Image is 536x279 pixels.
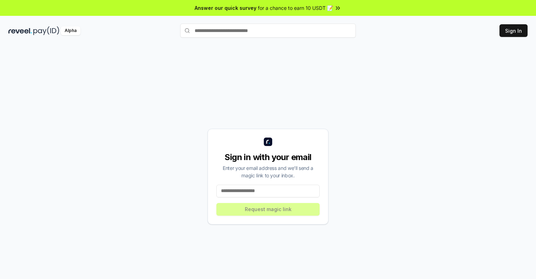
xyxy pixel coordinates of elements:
[499,24,528,37] button: Sign In
[216,152,320,163] div: Sign in with your email
[216,164,320,179] div: Enter your email address and we’ll send a magic link to your inbox.
[61,26,80,35] div: Alpha
[258,4,333,12] span: for a chance to earn 10 USDT 📝
[264,138,272,146] img: logo_small
[195,4,256,12] span: Answer our quick survey
[8,26,32,35] img: reveel_dark
[33,26,59,35] img: pay_id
